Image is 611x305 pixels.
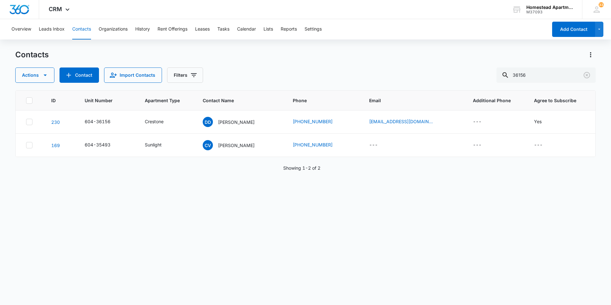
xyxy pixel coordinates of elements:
[135,19,150,39] button: History
[293,97,345,104] span: Phone
[473,141,493,149] div: Additional Phone - - Select to Edit Field
[158,19,187,39] button: Rent Offerings
[99,19,128,39] button: Organizations
[237,19,256,39] button: Calendar
[534,97,585,104] span: Agree to Subscribe
[534,141,554,149] div: Agree to Subscribe - - Select to Edit Field
[552,22,595,37] button: Add Contact
[305,19,322,39] button: Settings
[51,119,60,125] a: Navigate to contact details page for Desiray Deacon
[369,118,433,125] a: [EMAIL_ADDRESS][DOMAIN_NAME]
[39,19,65,39] button: Leads Inbox
[203,140,266,150] div: Contact Name - Cesar Vasquez - Select to Edit Field
[218,119,255,125] p: [PERSON_NAME]
[473,97,519,104] span: Additional Phone
[145,118,164,125] div: Crestone
[496,67,596,83] input: Search Contacts
[599,2,604,7] span: 33
[473,141,481,149] div: ---
[15,50,49,60] h1: Contacts
[473,118,481,126] div: ---
[526,10,573,14] div: account id
[195,19,210,39] button: Leases
[145,141,162,148] div: Sunlight
[203,117,213,127] span: DD
[145,141,173,149] div: Apartment Type - Sunlight - Select to Edit Field
[263,19,273,39] button: Lists
[145,97,187,104] span: Apartment Type
[599,2,604,7] div: notifications count
[51,97,60,104] span: ID
[534,118,553,126] div: Agree to Subscribe - Yes - Select to Edit Field
[203,140,213,150] span: CV
[145,118,175,126] div: Apartment Type - Crestone - Select to Edit Field
[167,67,203,83] button: Filters
[534,118,542,125] div: Yes
[51,143,60,148] a: Navigate to contact details page for Cesar Vasquez
[217,19,229,39] button: Tasks
[534,141,543,149] div: ---
[293,118,344,126] div: Phone - (719) 849-9931 - Select to Edit Field
[85,141,110,148] div: 604-35493
[85,97,130,104] span: Unit Number
[60,67,99,83] button: Add Contact
[369,97,448,104] span: Email
[72,19,91,39] button: Contacts
[203,117,266,127] div: Contact Name - Desiray Deacon - Select to Edit Field
[473,118,493,126] div: Additional Phone - - Select to Edit Field
[104,67,162,83] button: Import Contacts
[582,70,592,80] button: Clear
[369,141,378,149] div: ---
[526,5,573,10] div: account name
[11,19,31,39] button: Overview
[293,118,333,125] a: [PHONE_NUMBER]
[281,19,297,39] button: Reports
[369,141,389,149] div: Email - - Select to Edit Field
[85,118,110,125] div: 604-36156
[85,141,122,149] div: Unit Number - 604-35493 - Select to Edit Field
[283,165,320,171] p: Showing 1-2 of 2
[293,141,344,149] div: Phone - (970) 573-8912 - Select to Edit Field
[49,6,62,12] span: CRM
[15,67,54,83] button: Actions
[293,141,333,148] a: [PHONE_NUMBER]
[218,142,255,149] p: [PERSON_NAME]
[85,118,122,126] div: Unit Number - 604-36156 - Select to Edit Field
[369,118,444,126] div: Email - desiraydeacon@yahoo.com - Select to Edit Field
[203,97,269,104] span: Contact Name
[586,50,596,60] button: Actions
